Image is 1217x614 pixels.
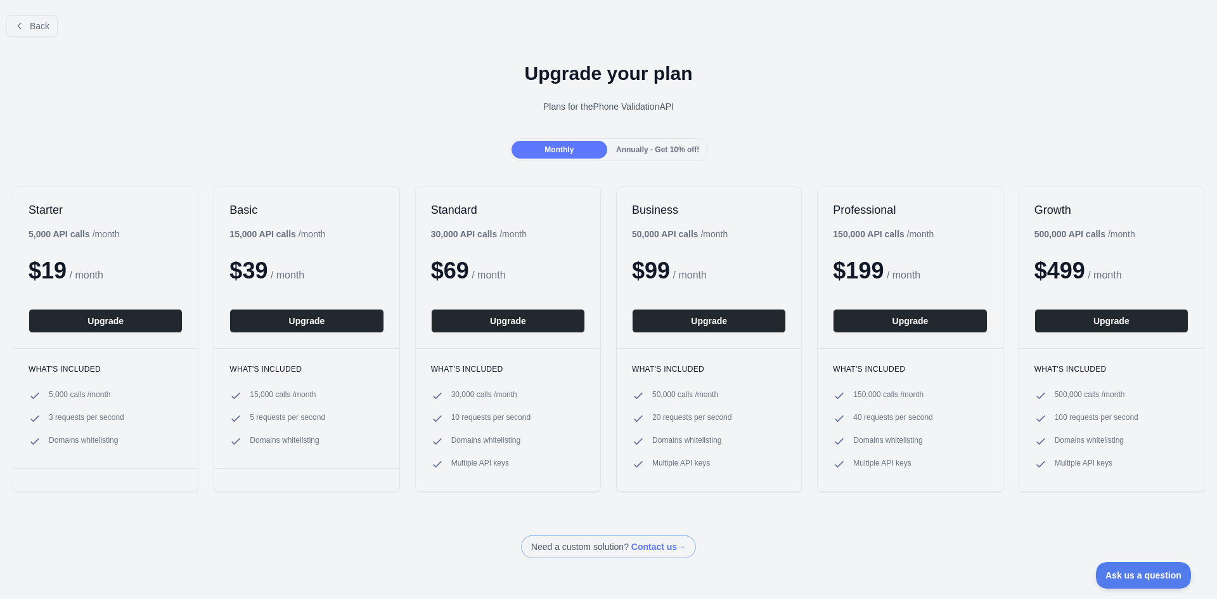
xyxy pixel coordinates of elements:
[632,228,728,240] div: / month
[1096,562,1192,589] iframe: Toggle Customer Support
[431,228,527,240] div: / month
[833,229,904,239] b: 150,000 API calls
[833,228,934,240] div: / month
[632,229,699,239] b: 50,000 API calls
[431,229,498,239] b: 30,000 API calls
[632,202,786,218] h2: Business
[833,258,884,284] span: $ 199
[632,258,670,284] span: $ 99
[431,202,585,218] h2: Standard
[833,202,987,218] h2: Professional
